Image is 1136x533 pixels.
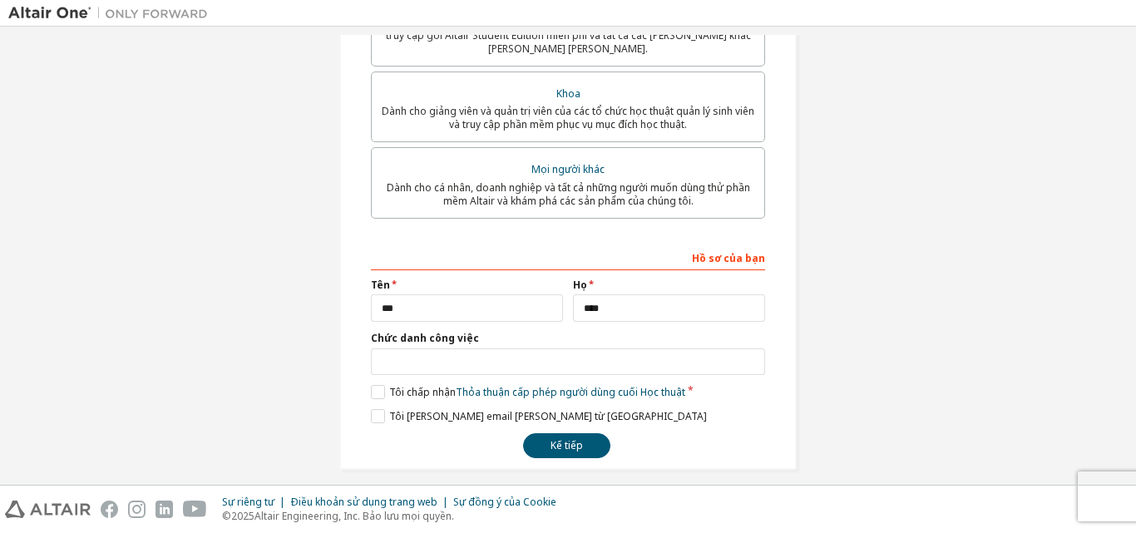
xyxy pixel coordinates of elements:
img: youtube.svg [183,501,207,518]
font: Họ [573,278,587,292]
img: altair_logo.svg [5,501,91,518]
font: Dành cho cá nhân, doanh nghiệp và tất cả những người muốn dùng thử phần mềm Altair và khám phá cá... [387,180,750,208]
font: Hồ sơ của bạn [692,251,765,265]
font: Sự riêng tư [222,495,274,509]
font: Mọi người khác [531,162,605,176]
font: Khoa [556,86,580,101]
font: 2025 [231,509,254,523]
img: facebook.svg [101,501,118,518]
img: instagram.svg [128,501,146,518]
font: [PERSON_NAME] [PERSON_NAME] [PERSON_NAME] [PERSON_NAME] học muốn truy cập gói Altair Student Edit... [385,15,752,56]
img: linkedin.svg [156,501,173,518]
font: Tôi [PERSON_NAME] email [PERSON_NAME] từ [GEOGRAPHIC_DATA] [389,409,707,423]
img: Altair One [8,5,216,22]
font: Thỏa thuận cấp phép người dùng cuối [456,385,638,399]
font: Tôi chấp nhận [389,385,456,399]
button: Kế tiếp [523,433,610,458]
font: Kế tiếp [551,438,583,452]
font: Học thuật [640,385,685,399]
font: Dành cho giảng viên và quản trị viên của các tổ chức học thuật quản lý sinh viên và truy cập phần... [382,104,754,131]
font: © [222,509,231,523]
font: Chức danh công việc [371,331,479,345]
font: Điều khoản sử dụng trang web [290,495,437,509]
font: Tên [371,278,390,292]
font: Sự đồng ý của Cookie [453,495,556,509]
font: Altair Engineering, Inc. Bảo lưu mọi quyền. [254,509,454,523]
